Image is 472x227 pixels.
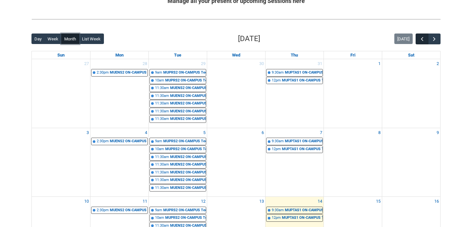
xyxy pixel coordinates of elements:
[282,78,323,83] div: MUPTAS1 ON-CAMPUS Theory and Aural Studies 1 (part 2) STAGE 1 | [GEOGRAPHIC_DATA] ([GEOGRAPHIC_DA...
[272,78,281,83] div: 12pm
[433,197,440,206] a: Go to August 16, 2025
[170,85,206,91] div: MUENS2 ON-CAMPUS Ensemble REHEARSAL 2 [DATE] 11:30- | Ensemble Room 5 ([GEOGRAPHIC_DATA].) (capac...
[163,208,206,213] div: MUPRS2 ON-CAMPUS Technique Foundations 2 VOCAL TECH CLASS [DATE] 9:00- | Front space ([GEOGRAPHIC...
[155,101,169,106] div: 11:30am
[110,139,147,144] div: MUENS2 ON-CAMPUS Ensemble FORUM 2 [DATE] 2:30- | [GEOGRAPHIC_DATA] ([GEOGRAPHIC_DATA].) (capacity...
[272,139,284,144] div: 9:30am
[238,33,260,44] h2: [DATE]
[202,128,207,137] a: Go to August 5, 2025
[110,208,147,213] div: MUENS2 ON-CAMPUS Ensemble FORUM 2 [DATE] 2:30- | [GEOGRAPHIC_DATA] ([GEOGRAPHIC_DATA].) (capacity...
[31,16,441,23] img: REDU_GREY_LINE
[155,185,169,191] div: 11:30am
[165,78,206,83] div: MUPRS2 ON-CAMPUS Technique Foundations 2 VOCAL WORKSHOP [DATE] 10:00- | Front space ([GEOGRAPHIC_...
[144,128,148,137] a: Go to August 4, 2025
[90,128,148,196] td: Go to August 4, 2025
[265,59,324,128] td: Go to July 31, 2025
[382,128,440,196] td: Go to August 9, 2025
[141,197,148,206] a: Go to August 11, 2025
[200,197,207,206] a: Go to August 12, 2025
[170,170,206,175] div: MUENS2 ON-CAMPUS Ensemble REHEARSAL 2 [DATE] 11:30- | [GEOGRAPHIC_DATA] ([GEOGRAPHIC_DATA].) (cap...
[90,59,148,128] td: Go to July 28, 2025
[282,215,323,221] div: MUPTAS1 ON-CAMPUS Theory and Aural Studies 1 (part 2) STAGE 1 | [GEOGRAPHIC_DATA] ([GEOGRAPHIC_DA...
[416,34,428,44] button: Previous Month
[435,128,440,137] a: Go to August 9, 2025
[170,93,206,99] div: MUENS2 ON-CAMPUS Ensemble REHEARSAL 2 [DATE] 11:30- | Ensemble Room 6 ([GEOGRAPHIC_DATA].) (capac...
[141,59,148,68] a: Go to July 28, 2025
[114,51,125,59] a: Monday
[324,59,382,128] td: Go to August 1, 2025
[349,51,357,59] a: Friday
[265,128,324,196] td: Go to August 7, 2025
[282,147,323,152] div: MUPTAS1 ON-CAMPUS Theory and Aural Studies 1 (part 2) STAGE 1 | [GEOGRAPHIC_DATA] ([GEOGRAPHIC_DA...
[155,70,162,76] div: 9am
[155,109,169,114] div: 11:30am
[155,85,169,91] div: 11:30am
[316,59,324,68] a: Go to July 31, 2025
[407,51,416,59] a: Saturday
[155,147,164,152] div: 10am
[45,34,62,44] button: Week
[377,128,382,137] a: Go to August 8, 2025
[148,128,207,196] td: Go to August 5, 2025
[170,177,206,183] div: MUENS2 ON-CAMPUS Ensemble REHEARSAL 2 [DATE] 11:30- | Studio A ([GEOGRAPHIC_DATA].) (capacity x15...
[170,101,206,106] div: MUENS2 ON-CAMPUS Ensemble REHEARSAL 2 [DATE] 11:30- | [GEOGRAPHIC_DATA] ([GEOGRAPHIC_DATA].) (cap...
[258,197,265,206] a: Go to August 13, 2025
[97,70,109,76] div: 2:30pm
[435,59,440,68] a: Go to August 2, 2025
[319,128,324,137] a: Go to August 7, 2025
[170,162,206,168] div: MUENS2 ON-CAMPUS Ensemble REHEARSAL 2 [DATE] 11:30- | Ensemble Room 6 ([GEOGRAPHIC_DATA].) (capac...
[200,59,207,68] a: Go to July 29, 2025
[170,116,206,122] div: MUENS2 ON-CAMPUS Ensemble REHEARSAL 2 [DATE] 11:30- | [GEOGRAPHIC_DATA] ([GEOGRAPHIC_DATA].) (cap...
[231,51,242,59] a: Wednesday
[155,78,164,83] div: 10am
[165,147,206,152] div: MUPRS2 ON-CAMPUS Technique Foundations 2 VOCAL WORKSHOP [DATE] 10:00- | Front space ([GEOGRAPHIC_...
[155,162,169,168] div: 11:30am
[85,128,90,137] a: Go to August 3, 2025
[31,34,45,44] button: Day
[97,208,109,213] div: 2:30pm
[32,59,90,128] td: Go to July 27, 2025
[32,128,90,196] td: Go to August 3, 2025
[155,154,169,160] div: 11:30am
[207,128,265,196] td: Go to August 6, 2025
[61,34,79,44] button: Month
[375,197,382,206] a: Go to August 15, 2025
[79,34,104,44] button: List Week
[155,139,162,144] div: 9am
[155,93,169,99] div: 11:30am
[285,70,323,76] div: MUPTAS1 ON-CAMPUS Theory and Aural Studies 1 (part 1) STAGE 1 | [GEOGRAPHIC_DATA] ([GEOGRAPHIC_DA...
[377,59,382,68] a: Go to August 1, 2025
[155,208,162,213] div: 9am
[155,177,169,183] div: 11:30am
[155,116,169,122] div: 11:30am
[272,215,281,221] div: 12pm
[110,70,147,76] div: MUENS2 ON-CAMPUS Ensemble FORUM 2 [DATE] 2:30- | [GEOGRAPHIC_DATA] ([GEOGRAPHIC_DATA].) (capacity...
[163,139,206,144] div: MUPRS2 ON-CAMPUS Technique Foundations 2 VOCAL TECH CLASS [DATE] 9:00- | Front space ([GEOGRAPHIC...
[170,185,206,191] div: MUENS2 ON-CAMPUS Ensemble REHEARSAL 2 [DATE] 11:30- | [GEOGRAPHIC_DATA] ([GEOGRAPHIC_DATA].) (cap...
[316,197,324,206] a: Go to August 14, 2025
[285,139,323,144] div: MUPTAS1 ON-CAMPUS Theory and Aural Studies 1 (part 1) STAGE 1 | [GEOGRAPHIC_DATA] ([GEOGRAPHIC_DA...
[272,70,284,76] div: 9:30am
[382,59,440,128] td: Go to August 2, 2025
[173,51,183,59] a: Tuesday
[260,128,265,137] a: Go to August 6, 2025
[324,128,382,196] td: Go to August 8, 2025
[272,147,281,152] div: 12pm
[155,170,169,175] div: 11:30am
[272,208,284,213] div: 9:30am
[148,59,207,128] td: Go to July 29, 2025
[83,59,90,68] a: Go to July 27, 2025
[394,34,413,44] button: [DATE]
[428,34,441,44] button: Next Month
[97,139,109,144] div: 2:30pm
[285,208,323,213] div: MUPTAS1 ON-CAMPUS Theory and Aural Studies 1 (part 1) STAGE 1 | [GEOGRAPHIC_DATA] ([GEOGRAPHIC_DA...
[207,59,265,128] td: Go to July 30, 2025
[165,215,206,221] div: MUPRS2 ON-CAMPUS Technique Foundations 2 VOCAL WORKSHOP [DATE] 10:00- | Front space ([GEOGRAPHIC_...
[170,154,206,160] div: MUENS2 ON-CAMPUS Ensemble REHEARSAL 2 [DATE] 11:30- | Ensemble Room 5 ([GEOGRAPHIC_DATA].) (capac...
[170,109,206,114] div: MUENS2 ON-CAMPUS Ensemble REHEARSAL 2 [DATE] 11:30- | Studio A ([GEOGRAPHIC_DATA].) (capacity x15...
[155,215,164,221] div: 10am
[258,59,265,68] a: Go to July 30, 2025
[83,197,90,206] a: Go to August 10, 2025
[163,70,206,76] div: MUPRS2 ON-CAMPUS Technique Foundations 2 VOCAL TECH CLASS [DATE] 9:00- | Front space ([GEOGRAPHIC...
[56,51,66,59] a: Sunday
